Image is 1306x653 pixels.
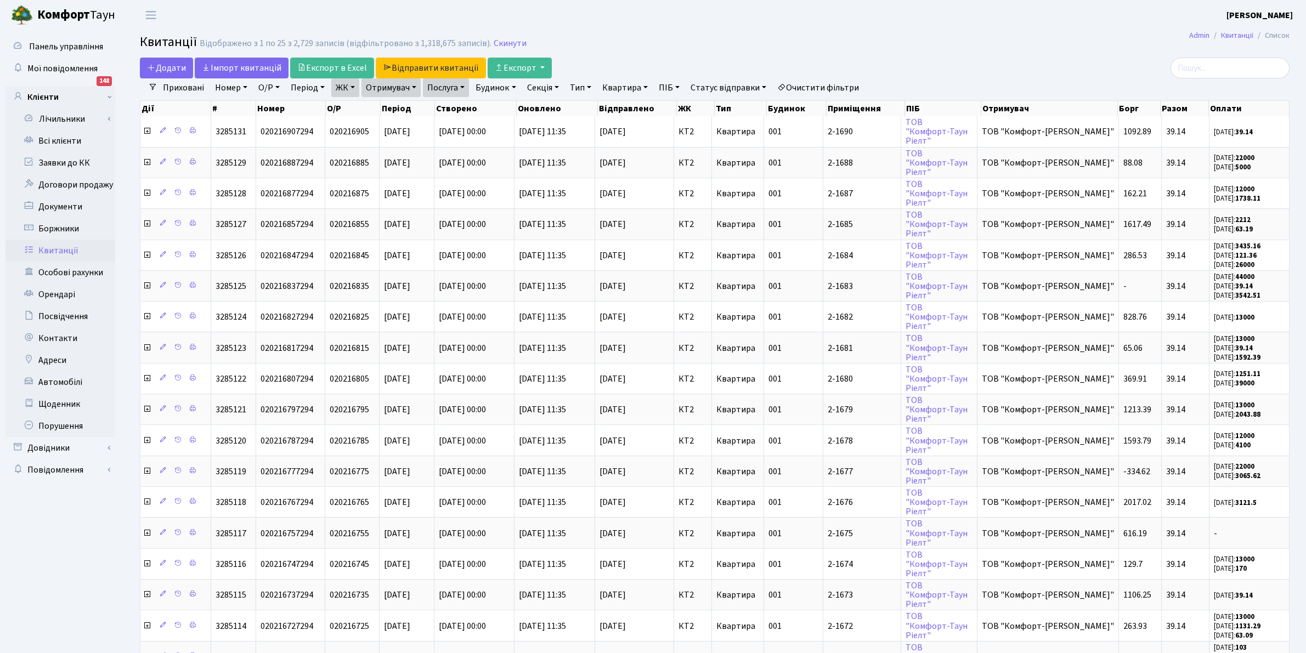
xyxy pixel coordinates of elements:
[1123,218,1151,230] span: 1617.49
[1235,313,1254,322] b: 13000
[1214,462,1254,472] small: [DATE]:
[471,78,520,97] a: Будинок
[1235,343,1253,353] b: 39.14
[147,62,186,74] span: Додати
[361,78,421,97] a: Отримувач
[519,435,566,447] span: [DATE] 11:35
[1214,153,1254,163] small: [DATE]:
[5,36,115,58] a: Панель управління
[140,32,197,52] span: Квитанції
[488,58,552,78] button: Експорт
[716,404,755,416] span: Квартира
[828,313,896,321] span: 2-1682
[716,218,755,230] span: Квартира
[716,465,755,478] span: Квартира
[97,76,112,86] div: 148
[5,152,115,174] a: Заявки до КК
[598,78,652,97] a: Квартира
[326,101,381,116] th: О/Р
[1166,342,1185,354] span: 39.14
[439,404,486,416] span: [DATE] 00:00
[195,58,289,78] a: Iмпорт квитанцій
[1235,260,1254,270] b: 26000
[384,404,410,416] span: [DATE]
[716,373,755,385] span: Квартира
[330,311,369,323] span: 020216825
[331,78,359,97] a: ЖК
[1214,440,1251,450] small: [DATE]:
[1214,194,1260,203] small: [DATE]:
[1214,313,1254,322] small: [DATE]:
[767,101,827,116] th: Будинок
[1253,30,1290,42] li: Список
[1171,58,1290,78] input: Пошук...
[1214,224,1253,234] small: [DATE]:
[27,63,98,75] span: Мої повідомлення
[1235,462,1254,472] b: 22000
[216,373,246,385] span: 3285122
[261,435,313,447] span: 020216787294
[981,101,1118,116] th: Отримувач
[216,465,246,478] span: 3285119
[1123,126,1151,138] span: 1092.89
[384,373,410,385] span: [DATE]
[261,126,313,138] span: 020216907294
[906,178,968,209] a: ТОВ"Комфорт-ТаунРіелт"
[435,101,516,116] th: Створено
[5,174,115,196] a: Договори продажу
[828,436,896,445] span: 2-1678
[519,404,566,416] span: [DATE] 11:35
[330,280,369,292] span: 020216835
[906,425,968,456] a: ТОВ"Комфорт-ТаунРіелт"
[828,220,896,229] span: 2-1685
[140,101,211,116] th: Дії
[1123,311,1147,323] span: 828.76
[982,282,1114,291] span: ТОВ "Комфорт-[PERSON_NAME]"
[5,240,115,262] a: Квитанції
[1214,410,1260,419] small: [DATE]:
[716,280,755,292] span: Квартира
[519,157,566,169] span: [DATE] 11:35
[1166,311,1185,323] span: 39.14
[5,283,115,305] a: Орендарі
[211,101,256,116] th: #
[982,220,1114,229] span: ТОВ "Комфорт-[PERSON_NAME]"
[519,126,566,138] span: [DATE] 11:35
[1214,369,1260,379] small: [DATE]:
[1161,101,1209,116] th: Разом
[216,126,246,138] span: 3285131
[37,6,90,24] b: Комфорт
[1123,157,1143,169] span: 88.08
[5,437,115,459] a: Довідники
[600,436,669,445] span: [DATE]
[906,116,968,147] a: ТОВ"Комфорт-ТаунРіелт"
[828,282,896,291] span: 2-1683
[439,465,486,478] span: [DATE] 00:00
[716,157,755,169] span: Квартира
[1235,353,1260,362] b: 1592.39
[715,101,767,116] th: Тип
[330,342,369,354] span: 020216815
[439,249,486,262] span: [DATE] 00:00
[1166,249,1185,262] span: 39.14
[216,311,246,323] span: 3285124
[768,249,782,262] span: 001
[1214,353,1260,362] small: [DATE]:
[982,313,1114,321] span: ТОВ "Комфорт-[PERSON_NAME]"
[1235,410,1260,419] b: 2043.88
[716,126,755,138] span: Квартира
[906,549,968,580] a: ТОВ"Комфорт-ТаунРіелт"
[1166,373,1185,385] span: 39.14
[1235,194,1260,203] b: 1738.11
[330,157,369,169] span: 020216885
[1214,400,1254,410] small: [DATE]:
[384,249,410,262] span: [DATE]
[439,188,486,200] span: [DATE] 00:00
[261,404,313,416] span: 020216797294
[1235,378,1254,388] b: 39000
[1235,184,1254,194] b: 12000
[261,157,313,169] span: 020216887294
[384,126,410,138] span: [DATE]
[686,78,771,97] a: Статус відправки
[679,374,707,383] span: КТ2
